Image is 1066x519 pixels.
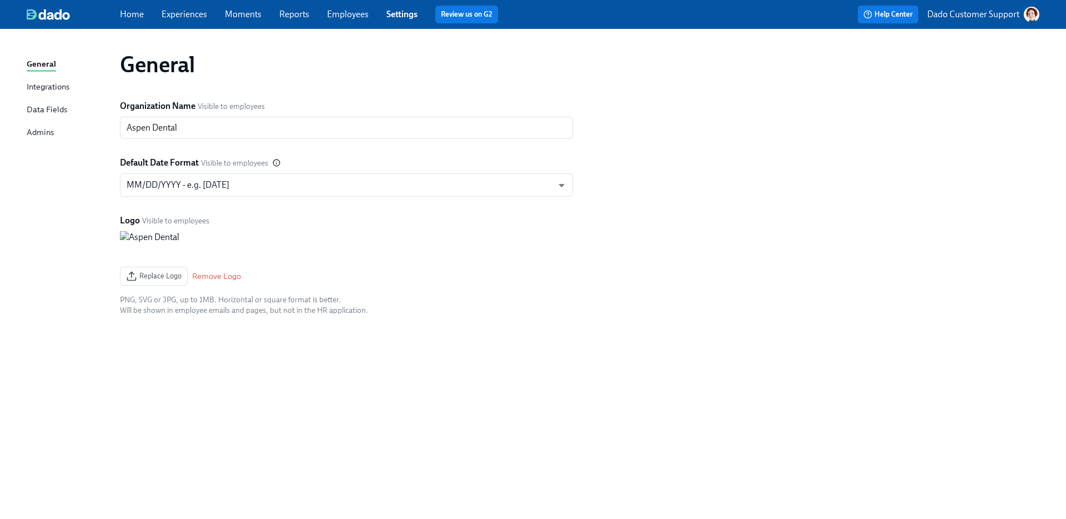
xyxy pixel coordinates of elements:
a: Settings [386,9,418,19]
button: Dado Customer Support [927,7,1039,22]
h1: General [120,51,194,78]
button: Review us on G2 [435,6,498,23]
a: Admins [27,126,111,140]
div: PNG, SVG or JPG, up to 1MB. Horizontal or square format is better. [120,295,368,305]
span: Visible to employees [198,101,265,112]
a: Employees [327,9,369,19]
p: Dado Customer Support [927,8,1019,21]
a: Experiences [162,9,207,19]
span: Visible to employees [142,216,209,226]
div: Integrations [27,81,69,94]
div: Data Fields [27,103,67,117]
a: General [27,58,111,72]
label: Default Date Format [120,157,199,169]
button: Replace Logo [120,267,188,286]
label: Organization Name [120,100,195,112]
a: Data Fields [27,103,111,117]
svg: Default date format to use when formatting dates in comms to your employees, as well as the requi... [273,159,280,167]
span: Help Center [863,9,913,20]
img: AATXAJw-nxTkv1ws5kLOi-TQIsf862R-bs_0p3UQSuGH=s96-c [1024,7,1039,22]
a: Integrations [27,81,111,94]
label: Logo [120,214,140,227]
span: Replace Logo [126,271,182,282]
a: Reports [279,9,309,19]
a: dado [27,9,120,20]
a: Home [120,9,144,19]
div: Will be shown in employee emails and pages, but not in the HR application. [120,305,368,316]
span: Visible to employees [201,158,268,168]
button: Remove Logo [192,271,241,282]
img: Aspen Dental [120,231,368,258]
div: Admins [27,126,54,140]
div: MM/DD/YYYY - e.g. [DATE] [120,173,573,197]
div: General [27,58,56,72]
a: Review us on G2 [441,9,492,20]
a: Moments [225,9,262,19]
img: dado [27,9,70,20]
button: Help Center [858,6,918,23]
